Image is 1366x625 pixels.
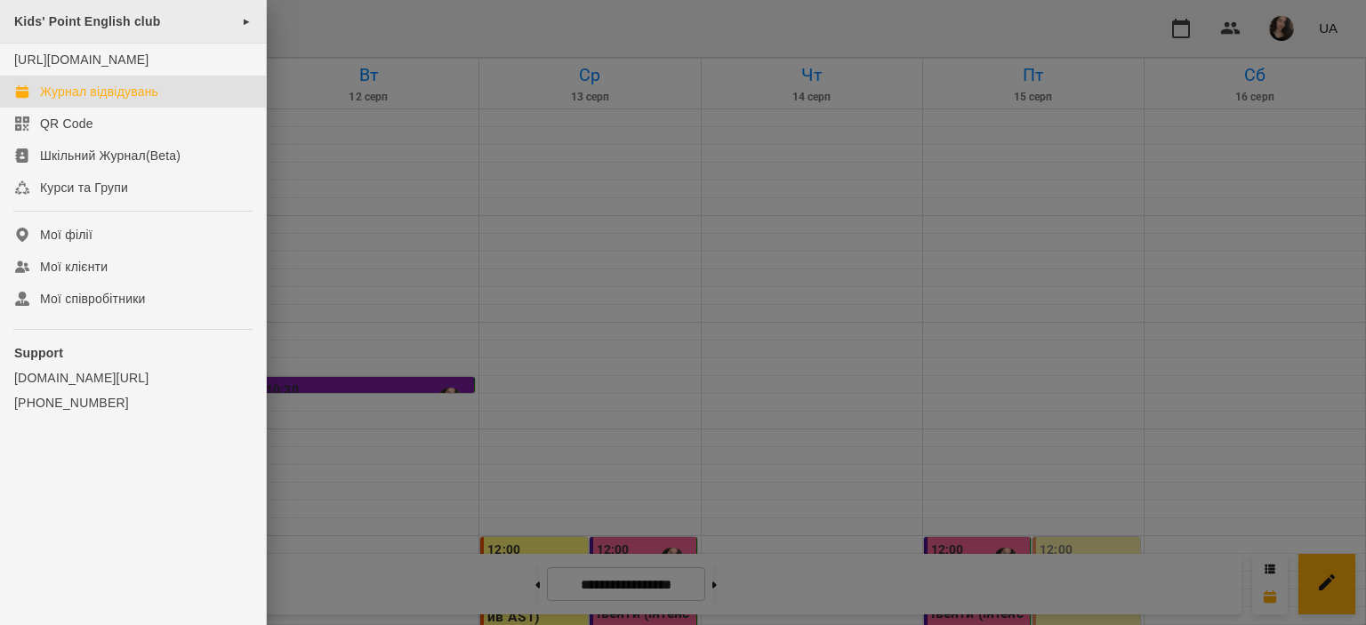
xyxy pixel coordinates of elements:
[14,394,252,412] a: [PHONE_NUMBER]
[40,179,128,196] div: Курси та Групи
[14,369,252,387] a: [DOMAIN_NAME][URL]
[14,14,160,28] span: Kids' Point English club
[40,226,92,244] div: Мої філії
[40,115,93,132] div: QR Code
[40,258,108,276] div: Мої клієнти
[40,83,158,100] div: Журнал відвідувань
[242,14,252,28] span: ►
[14,344,252,362] p: Support
[14,52,149,67] a: [URL][DOMAIN_NAME]
[40,147,181,164] div: Шкільний Журнал(Beta)
[40,290,146,308] div: Мої співробітники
